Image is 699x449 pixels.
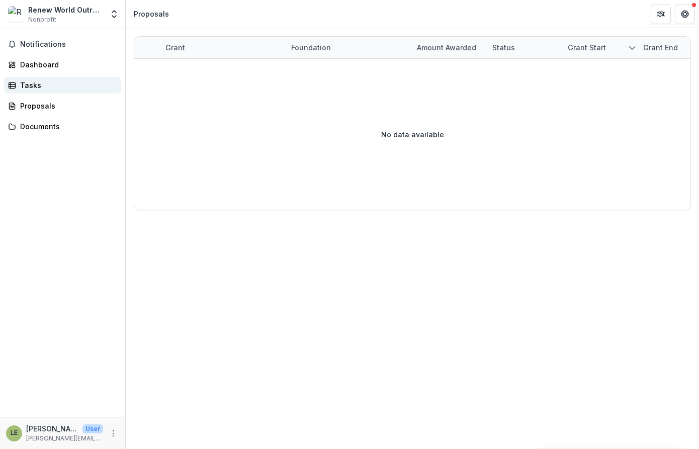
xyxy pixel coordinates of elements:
[26,434,103,443] p: [PERSON_NAME][EMAIL_ADDRESS][DOMAIN_NAME]
[411,37,486,58] div: Amount awarded
[4,56,121,73] a: Dashboard
[28,5,103,15] div: Renew World Outreach
[159,37,285,58] div: Grant
[411,42,482,53] div: Amount awarded
[285,37,411,58] div: Foundation
[26,423,78,434] p: [PERSON_NAME]
[82,424,103,433] p: User
[486,37,562,58] div: Status
[285,42,337,53] div: Foundation
[628,44,636,52] svg: sorted descending
[562,37,637,58] div: Grant start
[651,4,671,24] button: Partners
[28,15,56,24] span: Nonprofit
[20,121,113,132] div: Documents
[4,118,121,135] a: Documents
[107,4,121,24] button: Open entity switcher
[134,9,169,19] div: Proposals
[130,7,173,21] nav: breadcrumb
[4,77,121,94] a: Tasks
[11,430,18,436] div: Larisa Edmund
[381,129,444,140] p: No data available
[107,427,119,439] button: More
[4,36,121,52] button: Notifications
[4,98,121,114] a: Proposals
[8,6,24,22] img: Renew World Outreach
[562,42,612,53] div: Grant start
[159,42,191,53] div: Grant
[20,101,113,111] div: Proposals
[675,4,695,24] button: Get Help
[637,42,684,53] div: Grant end
[20,40,117,49] span: Notifications
[20,59,113,70] div: Dashboard
[20,80,113,91] div: Tasks
[486,42,521,53] div: Status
